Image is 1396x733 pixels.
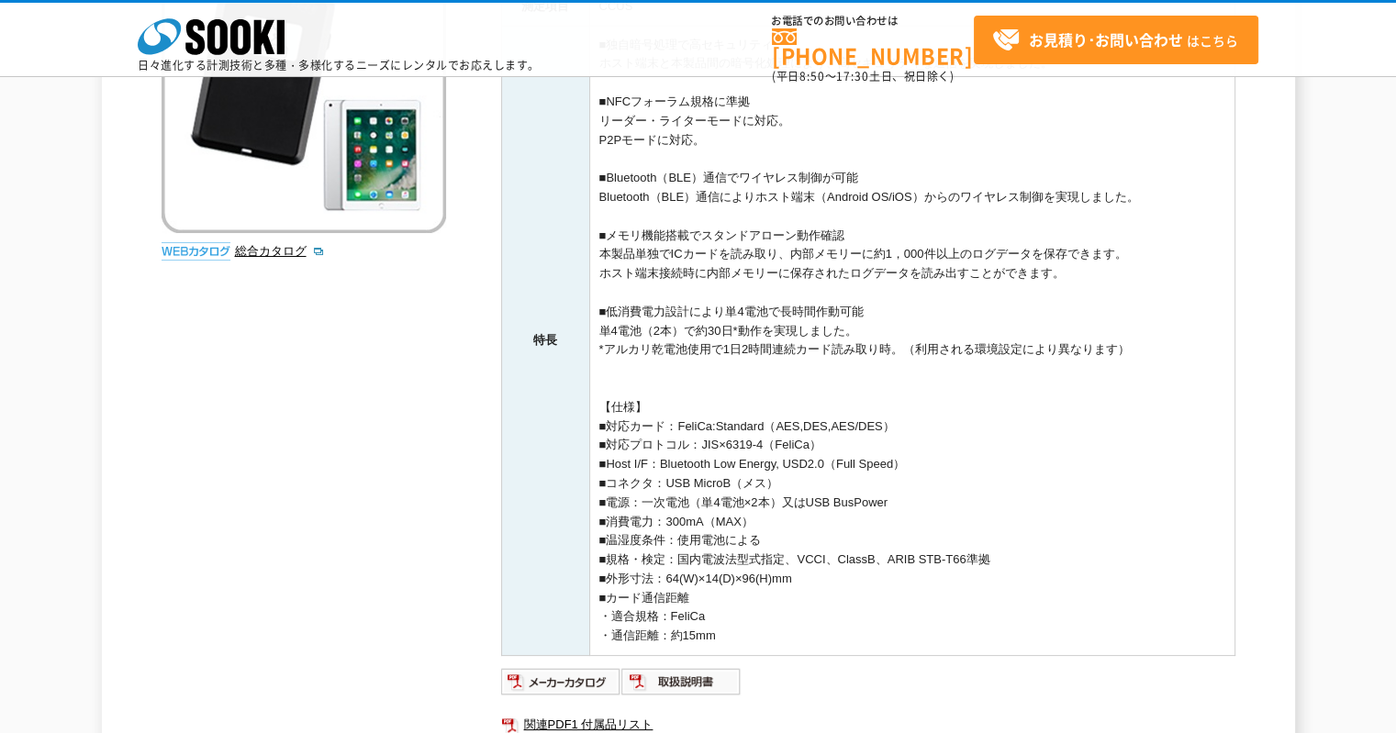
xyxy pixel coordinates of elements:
[974,16,1258,64] a: お見積り･お問い合わせはこちら
[621,667,742,696] img: 取扱説明書
[138,60,540,71] p: 日々進化する計測技術と多種・多様化するニーズにレンタルでお応えします。
[799,68,825,84] span: 8:50
[501,679,621,693] a: メーカーカタログ
[1029,28,1183,50] strong: お見積り･お問い合わせ
[772,28,974,66] a: [PHONE_NUMBER]
[501,26,589,656] th: 特長
[589,26,1234,656] td: ■独自暗号処理で高セキュリティ ホスト端末と本製品間の暗号化処理により、高セキュリティな通信を実現しました。 ■NFCフォーラム規格に準拠 リーダー・ライターモードに対応。 P2Pモードに対応。...
[235,244,325,258] a: 総合カタログ
[501,667,621,696] img: メーカーカタログ
[772,68,954,84] span: (平日 ～ 土日、祝日除く)
[621,679,742,693] a: 取扱説明書
[772,16,974,27] span: お電話でのお問い合わせは
[992,27,1238,54] span: はこちら
[836,68,869,84] span: 17:30
[162,242,230,261] img: webカタログ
